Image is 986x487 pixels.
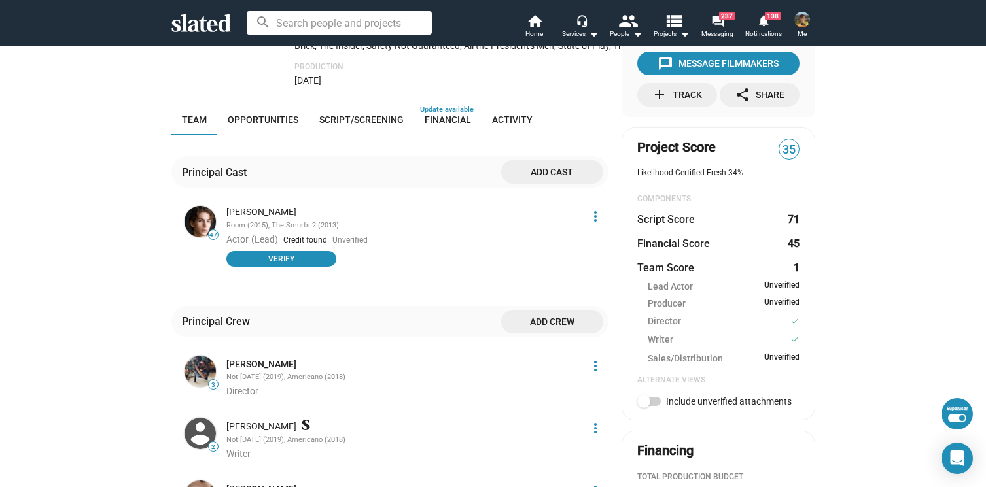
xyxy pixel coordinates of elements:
span: Unverified [764,280,800,293]
img: Chandler Freelander [794,12,810,27]
div: Principal Cast [182,165,252,179]
div: Likelihood Certified Fresh 34% [637,168,800,178]
mat-icon: check [790,333,800,346]
mat-icon: view_list [663,11,682,30]
span: Sales/Distribution [648,352,723,365]
dd: 45 [787,237,800,250]
div: [PERSON_NAME] [226,420,580,433]
mat-icon: arrow_drop_down [677,26,692,42]
mat-icon: more_vert [588,420,603,436]
mat-icon: arrow_drop_down [586,26,601,42]
p: Production [294,62,658,73]
div: Superuser [947,406,968,411]
span: (Lead) [251,234,278,244]
img: Tim Viola [185,418,216,449]
span: Unverified [764,352,800,365]
mat-icon: notifications [757,14,769,26]
button: Add crew [501,310,603,333]
button: Track [637,83,717,107]
button: Add cast [501,160,603,184]
span: Opportunities [228,114,298,125]
button: Message Filmmakers [637,52,800,75]
a: 237Messaging [695,13,741,42]
a: Home [512,13,557,42]
button: Services [557,13,603,42]
dd: 1 [787,261,800,275]
div: COMPONENTS [637,194,800,205]
span: 3 [209,381,218,389]
span: [DATE] [294,75,321,86]
mat-icon: people [618,11,637,30]
mat-icon: message [658,56,673,71]
span: Activity [492,114,533,125]
div: Room (2015), The Smurfs 2 (2013) [226,221,580,231]
span: 237 [719,12,735,20]
span: Writer [648,333,673,347]
dt: Script Score [637,212,695,226]
mat-icon: add [652,87,667,103]
span: Home [525,26,543,42]
p: Brick, The Insider, Safety Not Guaranteed, All the President's Men, State of Play, The Wave [294,40,658,52]
span: Script/Screening [319,114,404,125]
span: Messaging [701,26,733,42]
span: 47 [209,231,218,239]
dd: 71 [787,212,800,226]
span: Lead Actor [648,280,693,293]
span: Verify [234,252,328,265]
button: Projects [649,13,695,42]
div: Track [652,83,702,107]
a: [PERSON_NAME] [226,358,296,371]
mat-icon: home [527,13,542,29]
span: Team [182,114,207,125]
button: Chandler FreelanderMe [786,9,818,43]
a: Script/Screening [309,104,414,135]
span: Director [226,386,258,396]
div: Total Production budget [637,472,800,482]
mat-icon: check [790,315,800,327]
span: Actor [226,234,249,244]
div: Principal Crew [182,314,255,328]
span: Director [648,315,681,329]
div: People [610,26,643,42]
a: Opportunities [217,104,309,135]
a: Financial [414,104,482,135]
span: Writer [226,448,251,459]
span: Financial [425,114,471,125]
button: Verify [226,251,336,267]
span: Me [798,26,807,42]
span: 35 [779,141,799,159]
a: Team [171,104,217,135]
span: Projects [654,26,690,42]
mat-icon: forum [711,14,724,27]
span: Producer [648,297,686,310]
div: Services [562,26,599,42]
div: Not [DATE] (2019), Americano (2018) [226,373,580,382]
div: Open Intercom Messenger [942,443,973,474]
button: People [603,13,649,42]
mat-icon: arrow_drop_down [629,26,645,42]
mat-icon: headset_mic [576,14,588,26]
div: Share [735,83,784,107]
span: Add crew [512,310,593,333]
span: Unverified [332,235,368,246]
dt: Team Score [637,261,694,275]
span: 2 [209,443,218,451]
a: 138Notifications [741,13,786,42]
img: Jacob Tremblay [185,206,216,237]
div: Financing [637,442,694,460]
dt: Financial Score [637,237,710,250]
a: Activity [482,104,543,135]
input: Search people and projects [247,11,432,35]
span: Project Score [637,139,716,156]
div: [PERSON_NAME] [226,206,580,218]
span: 138 [765,12,781,20]
button: Share [720,83,800,107]
span: Unverified [764,297,800,310]
button: Superuser [942,398,973,429]
div: Not [DATE] (2019), Americano (2018) [226,435,580,445]
mat-icon: more_vert [588,209,603,224]
div: Alternate Views [637,375,800,386]
span: Notifications [745,26,782,42]
span: Include unverified attachments [666,396,792,407]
